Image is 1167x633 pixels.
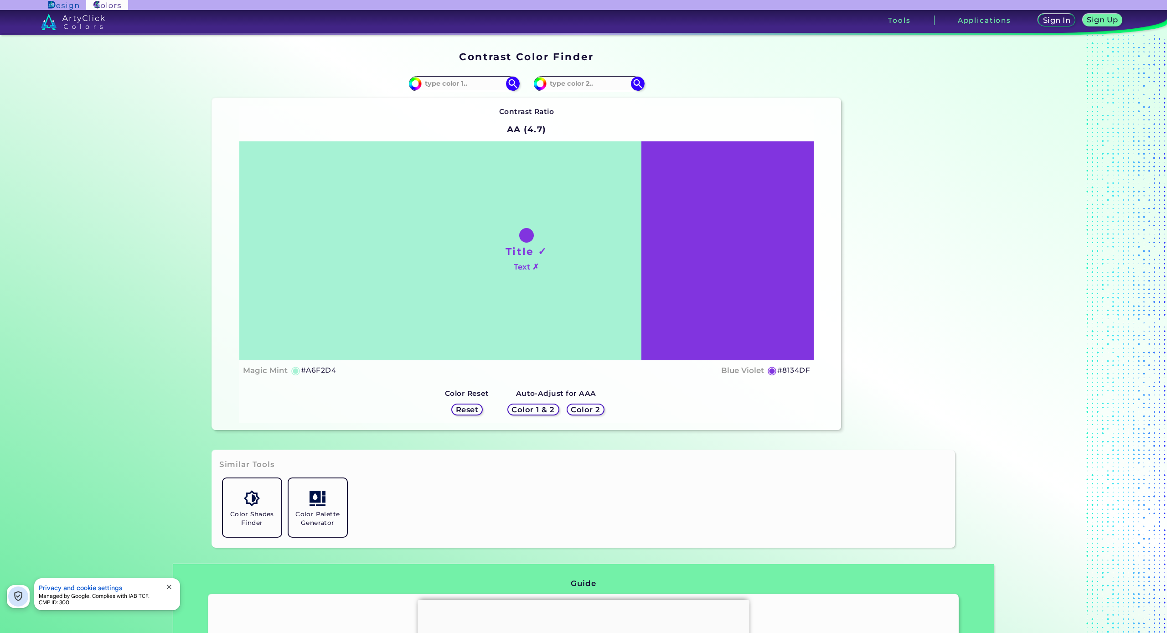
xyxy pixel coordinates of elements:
input: type color 1.. [422,78,506,90]
img: logo_artyclick_colors_white.svg [41,14,105,30]
a: Sign In [1040,15,1074,26]
h5: #8134DF [777,364,810,376]
h4: Blue Violet [721,364,764,377]
img: icon_col_pal_col.svg [310,490,325,506]
h5: Color 2 [572,406,599,413]
img: icon search [631,77,645,90]
h1: Title ✓ [506,244,547,258]
h5: Sign Up [1089,16,1117,23]
h5: Color 1 & 2 [514,406,553,413]
h5: Color Palette Generator [292,510,343,527]
a: Color Palette Generator [285,475,351,540]
h3: Applications [958,17,1011,24]
h3: Guide [571,578,596,589]
a: Sign Up [1084,15,1121,26]
h5: Sign In [1044,17,1069,24]
h5: ◉ [767,365,777,376]
h3: Similar Tools [219,459,275,470]
strong: Contrast Ratio [499,107,554,116]
h3: Tools [888,17,910,24]
img: ArtyClick Design logo [48,1,79,10]
img: icon_color_shades.svg [244,490,260,506]
h4: Magic Mint [243,364,288,377]
h4: Text ✗ [514,260,539,274]
input: type color 2.. [547,78,631,90]
h5: Color Shades Finder [227,510,278,527]
h5: ◉ [291,365,301,376]
h5: Reset [457,406,477,413]
h5: #A6F2D4 [301,364,336,376]
h2: ArtyClick "Contrast Color Finder" [383,611,784,623]
h2: AA (4.7) [503,119,551,140]
h1: Contrast Color Finder [459,50,594,63]
strong: Color Reset [445,389,489,398]
strong: Auto-Adjust for AAA [516,389,596,398]
a: Color Shades Finder [219,475,285,540]
img: icon search [506,77,520,90]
